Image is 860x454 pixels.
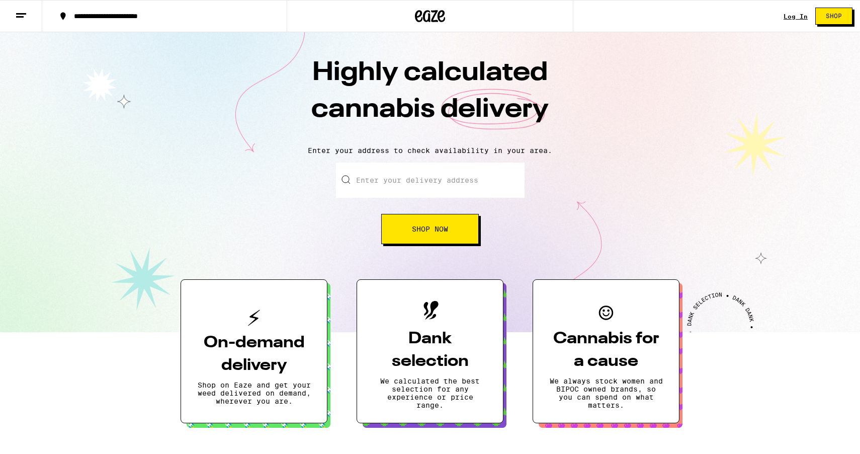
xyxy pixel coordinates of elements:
[815,8,852,25] button: Shop
[549,377,663,409] p: We always stock women and BIPOC owned brands, so you can spend on what matters.
[533,279,679,423] button: Cannabis for a causeWe always stock women and BIPOC owned brands, so you can spend on what matters.
[336,163,525,198] input: Enter your delivery address
[373,377,487,409] p: We calculated the best selection for any experience or price range.
[826,13,842,19] span: Shop
[784,13,808,20] a: Log In
[381,214,479,244] button: Shop Now
[373,328,487,373] h3: Dank selection
[10,146,850,155] p: Enter your address to check availability in your area.
[357,279,503,423] button: Dank selectionWe calculated the best selection for any experience or price range.
[549,328,663,373] h3: Cannabis for a cause
[412,225,448,233] span: Shop Now
[181,279,327,423] button: On-demand deliveryShop on Eaze and get your weed delivered on demand, wherever you are.
[808,8,860,25] a: Shop
[197,332,311,377] h3: On-demand delivery
[254,55,606,138] h1: Highly calculated cannabis delivery
[197,381,311,405] p: Shop on Eaze and get your weed delivered on demand, wherever you are.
